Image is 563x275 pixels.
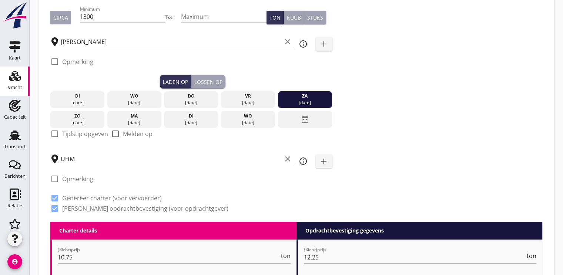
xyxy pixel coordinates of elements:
div: wo [109,93,159,99]
div: Circa [53,14,68,21]
label: [PERSON_NAME] opdrachtbevestiging (voor opdrachtgever) [62,205,228,212]
i: clear [283,37,292,46]
button: Lossen op [191,75,225,88]
div: Tot [165,14,181,21]
div: Lossen op [194,78,222,86]
label: Tijdstip opgeven [62,130,108,137]
div: Vracht [8,85,22,90]
input: Losplaats [61,153,282,165]
div: [DATE] [109,99,159,106]
span: ton [281,253,291,259]
span: ton [527,253,536,259]
i: add [319,40,328,48]
div: di [52,93,103,99]
div: Kuub [287,14,301,21]
button: Laden op [160,75,191,88]
div: Kaart [9,55,21,60]
label: Genereer charter (voor vervoerder) [62,194,162,202]
div: di [166,113,216,119]
div: vr [223,93,273,99]
div: [DATE] [166,99,216,106]
button: Circa [50,11,71,24]
div: Stuks [307,14,323,21]
div: Relatie [7,203,22,208]
div: Capaciteit [4,115,26,119]
div: do [166,93,216,99]
input: Laadplaats [61,36,282,48]
div: wo [223,113,273,119]
label: Melden op [123,130,153,137]
div: Berichten [4,174,26,179]
button: Stuks [304,11,326,24]
i: add [319,157,328,166]
i: clear [283,155,292,163]
div: [DATE] [280,99,330,106]
img: logo-small.a267ee39.svg [1,2,28,29]
div: [DATE] [223,99,273,106]
div: [DATE] [223,119,273,126]
div: [DATE] [109,119,159,126]
div: zo [52,113,103,119]
input: (Richt)prijs [58,251,279,263]
div: Ton [269,14,281,21]
input: Maximum [181,11,267,23]
input: (Richt)prijs [304,251,526,263]
div: Transport [4,144,26,149]
div: za [280,93,330,99]
button: Kuub [284,11,304,24]
label: Opmerking [62,58,93,65]
i: account_circle [7,254,22,269]
div: [DATE] [166,119,216,126]
div: Laden op [163,78,188,86]
div: [DATE] [52,99,103,106]
div: ma [109,113,159,119]
button: Ton [267,11,284,24]
label: Opmerking [62,175,93,183]
i: info_outline [299,157,308,166]
input: Minimum [80,11,166,23]
div: [DATE] [52,119,103,126]
i: date_range [301,113,309,126]
i: info_outline [299,40,308,48]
